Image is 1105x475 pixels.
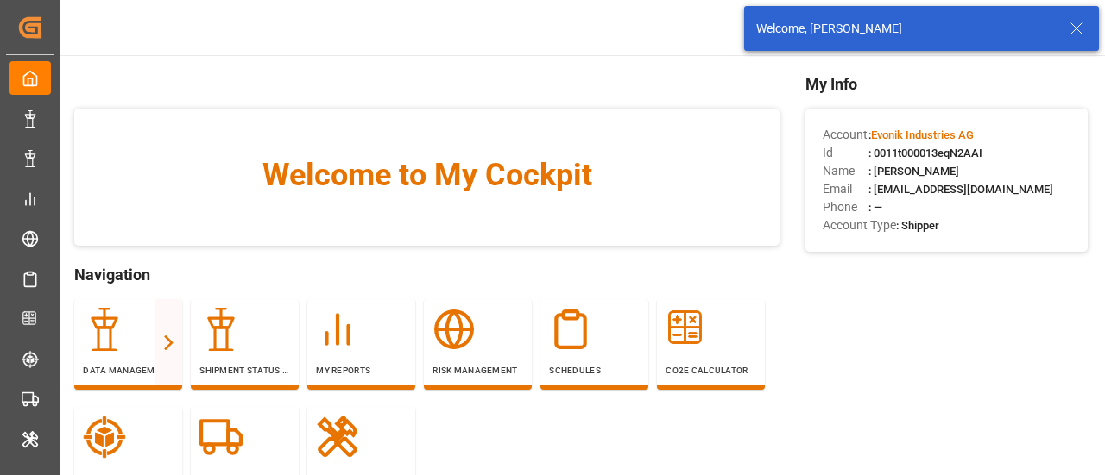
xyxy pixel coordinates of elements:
[868,183,1053,196] span: : [EMAIL_ADDRESS][DOMAIN_NAME]
[109,152,745,198] span: Welcome to My Cockpit
[74,263,780,286] span: Navigation
[823,216,896,234] span: Account Type
[199,364,290,377] p: Shipment Status Overview
[896,219,939,232] span: : Shipper
[83,364,174,377] p: Data Management
[868,147,982,159] span: : 0011t000013eqN2AAI
[756,20,1053,38] div: Welcome, [PERSON_NAME]
[868,201,882,214] span: : —
[433,364,523,377] p: Risk Management
[868,165,959,178] span: : [PERSON_NAME]
[805,72,1088,96] span: My Info
[823,198,868,216] span: Phone
[868,128,974,141] span: :
[823,162,868,180] span: Name
[823,144,868,162] span: Id
[666,364,756,377] p: CO2e Calculator
[823,126,868,144] span: Account
[316,364,407,377] p: My Reports
[823,180,868,198] span: Email
[549,364,640,377] p: Schedules
[871,128,974,141] span: Evonik Industries AG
